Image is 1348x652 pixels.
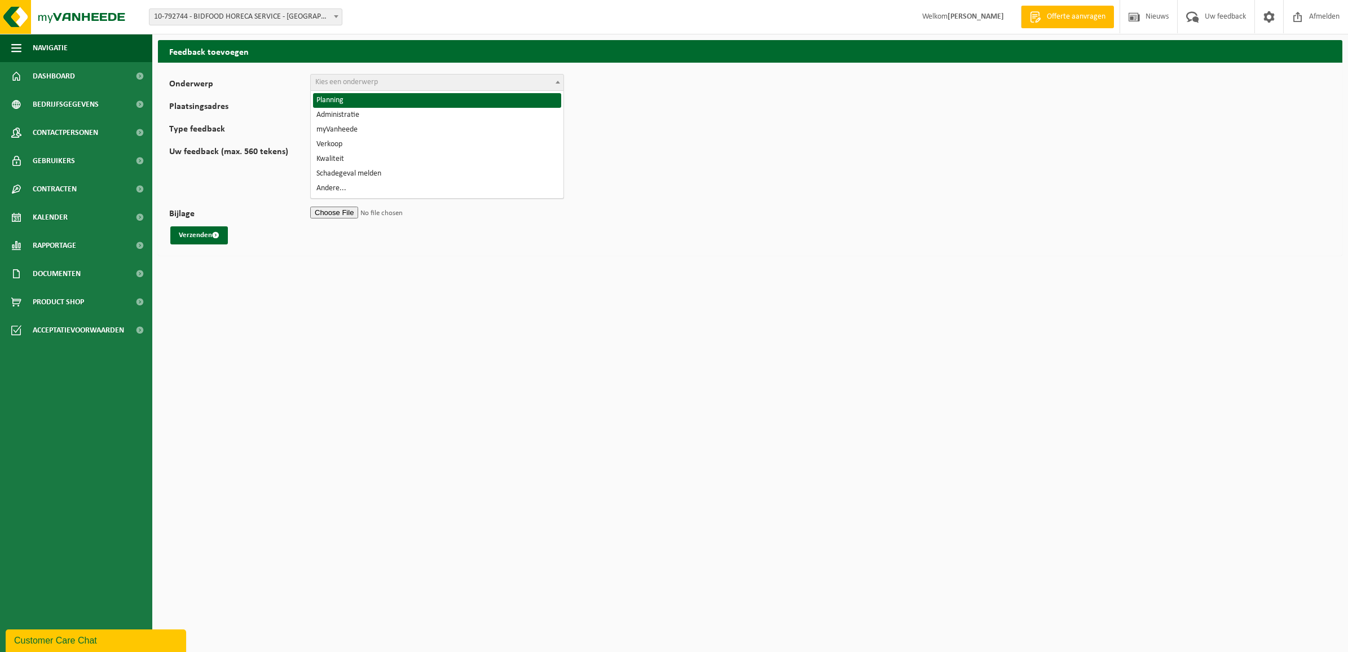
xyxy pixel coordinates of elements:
[169,125,310,136] label: Type feedback
[33,119,98,147] span: Contactpersonen
[1044,11,1108,23] span: Offerte aanvragen
[313,122,561,137] li: myVanheede
[169,80,310,91] label: Onderwerp
[33,90,99,119] span: Bedrijfsgegevens
[149,8,342,25] span: 10-792744 - BIDFOOD HORECA SERVICE - BERINGEN
[33,34,68,62] span: Navigatie
[313,152,561,167] li: Kwaliteit
[313,137,561,152] li: Verkoop
[313,167,561,181] li: Schadegeval melden
[313,93,561,108] li: Planning
[170,226,228,244] button: Verzenden
[169,147,310,198] label: Uw feedback (max. 560 tekens)
[315,78,378,86] span: Kies een onderwerp
[33,62,75,90] span: Dashboard
[33,147,75,175] span: Gebruikers
[33,260,81,288] span: Documenten
[33,203,68,231] span: Kalender
[313,181,561,196] li: Andere...
[33,175,77,203] span: Contracten
[169,209,310,221] label: Bijlage
[948,12,1004,21] strong: [PERSON_NAME]
[313,108,561,122] li: Administratie
[169,102,310,113] label: Plaatsingsadres
[6,627,188,652] iframe: chat widget
[1021,6,1114,28] a: Offerte aanvragen
[33,288,84,316] span: Product Shop
[158,40,1342,62] h2: Feedback toevoegen
[33,316,124,344] span: Acceptatievoorwaarden
[149,9,342,25] span: 10-792744 - BIDFOOD HORECA SERVICE - BERINGEN
[33,231,76,260] span: Rapportage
